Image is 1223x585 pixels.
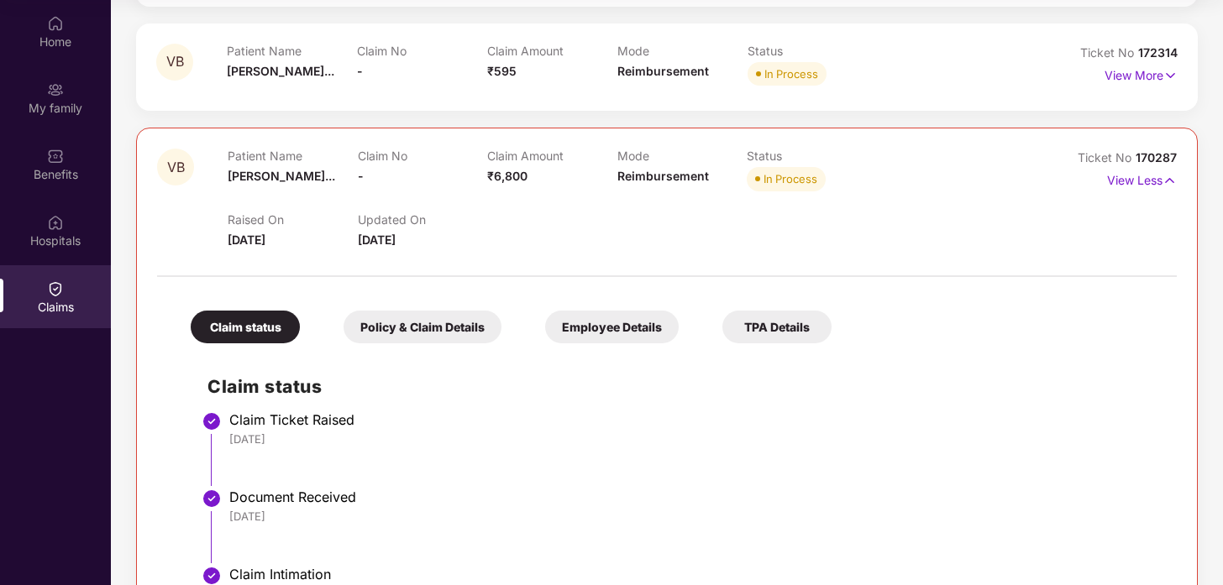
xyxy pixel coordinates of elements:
p: Mode [617,149,748,163]
img: svg+xml;base64,PHN2ZyB3aWR0aD0iMjAiIGhlaWdodD0iMjAiIHZpZXdCb3g9IjAgMCAyMCAyMCIgZmlsbD0ibm9uZSIgeG... [47,81,64,98]
span: - [358,169,364,183]
p: View Less [1107,167,1177,190]
img: svg+xml;base64,PHN2ZyB4bWxucz0iaHR0cDovL3d3dy53My5vcmcvMjAwMC9zdmciIHdpZHRoPSIxNyIgaGVpZ2h0PSIxNy... [1163,66,1178,85]
span: Ticket No [1080,45,1138,60]
img: svg+xml;base64,PHN2ZyBpZD0iQmVuZWZpdHMiIHhtbG5zPSJodHRwOi8vd3d3LnczLm9yZy8yMDAwL3N2ZyIgd2lkdGg9Ij... [47,148,64,165]
p: View More [1105,62,1178,85]
div: [DATE] [229,431,1160,447]
div: Claim Intimation [229,566,1160,582]
span: Ticket No [1078,150,1136,165]
span: 172314 [1138,45,1178,60]
div: Claim Ticket Raised [229,411,1160,428]
span: ₹6,800 [487,169,528,183]
img: svg+xml;base64,PHN2ZyBpZD0iSG9zcGl0YWxzIiB4bWxucz0iaHR0cDovL3d3dy53My5vcmcvMjAwMC9zdmciIHdpZHRoPS... [47,214,64,231]
span: 170287 [1136,150,1177,165]
div: In Process [764,65,818,82]
span: ₹595 [487,64,517,78]
div: Policy & Claim Details [344,311,501,343]
img: svg+xml;base64,PHN2ZyB4bWxucz0iaHR0cDovL3d3dy53My5vcmcvMjAwMC9zdmciIHdpZHRoPSIxNyIgaGVpZ2h0PSIxNy... [1163,171,1177,190]
p: Status [748,44,878,58]
img: svg+xml;base64,PHN2ZyBpZD0iU3RlcC1Eb25lLTMyeDMyIiB4bWxucz0iaHR0cDovL3d3dy53My5vcmcvMjAwMC9zdmciIH... [202,411,222,431]
span: [PERSON_NAME]... [227,64,334,78]
p: Claim Amount [487,149,617,163]
span: Reimbursement [617,64,709,78]
p: Patient Name [227,44,357,58]
span: Reimbursement [617,169,709,183]
img: svg+xml;base64,PHN2ZyBpZD0iQ2xhaW0iIHhtbG5zPSJodHRwOi8vd3d3LnczLm9yZy8yMDAwL3N2ZyIgd2lkdGg9IjIwIi... [47,280,64,297]
span: [DATE] [358,232,396,247]
span: - [357,64,363,78]
p: Patient Name [228,149,358,163]
p: Status [747,149,877,163]
p: Mode [617,44,748,58]
p: Claim No [357,44,487,58]
p: Updated On [358,212,488,227]
p: Claim Amount [487,44,617,58]
div: TPA Details [722,311,832,343]
p: Claim No [358,149,488,163]
div: [DATE] [229,509,1160,524]
span: VB [167,160,185,175]
span: [DATE] [228,232,265,247]
h2: Claim status [207,373,1160,400]
p: Raised On [228,212,358,227]
div: In Process [764,170,817,187]
img: svg+xml;base64,PHN2ZyBpZD0iU3RlcC1Eb25lLTMyeDMyIiB4bWxucz0iaHR0cDovL3d3dy53My5vcmcvMjAwMC9zdmciIH... [202,488,222,509]
span: [PERSON_NAME]... [228,169,335,183]
span: VB [166,55,184,69]
div: Document Received [229,488,1160,505]
img: svg+xml;base64,PHN2ZyBpZD0iSG9tZSIgeG1sbnM9Imh0dHA6Ly93d3cudzMub3JnLzIwMDAvc3ZnIiB3aWR0aD0iMjAiIG... [47,15,64,32]
div: Claim status [191,311,300,343]
div: Employee Details [545,311,679,343]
